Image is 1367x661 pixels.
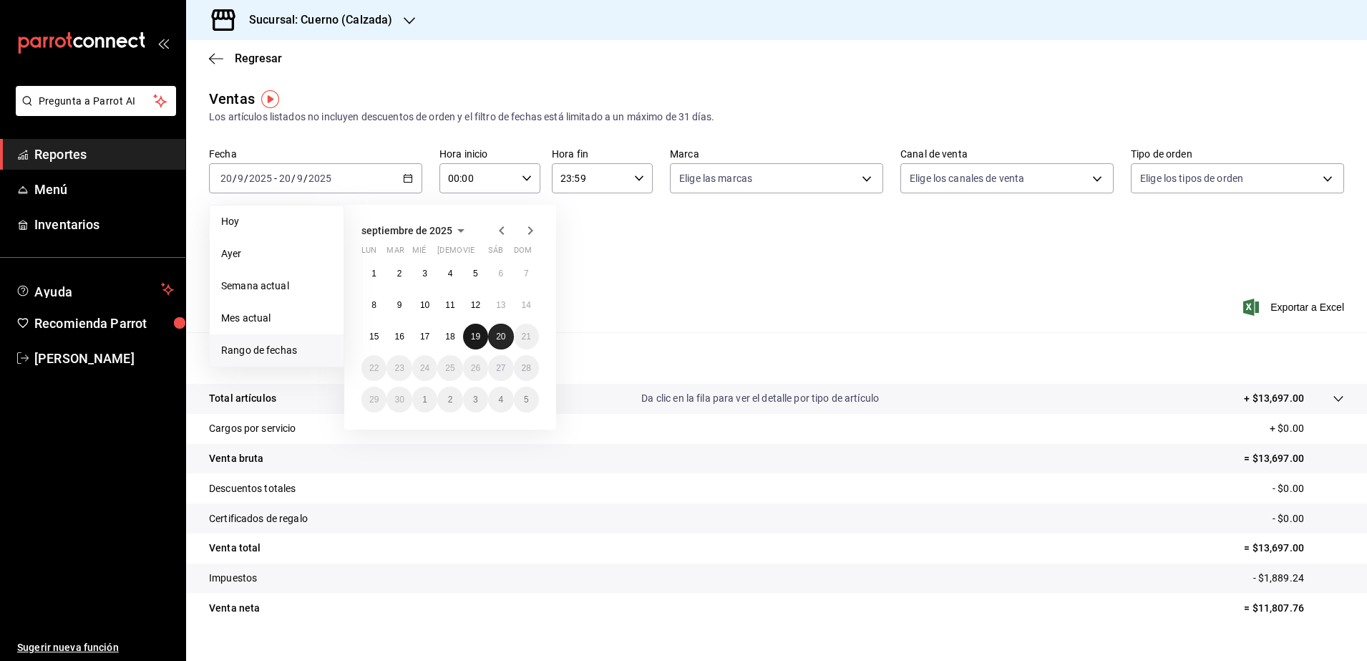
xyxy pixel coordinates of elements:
button: 5 de octubre de 2025 [514,387,539,412]
button: 16 de septiembre de 2025 [386,324,412,349]
span: Sugerir nueva función [17,640,174,655]
abbr: sábado [488,246,503,261]
button: 10 de septiembre de 2025 [412,292,437,318]
h3: Sucursal: Cuerno (Calzada) [238,11,392,29]
button: 22 de septiembre de 2025 [361,355,386,381]
p: Descuentos totales [209,481,296,496]
abbr: 4 de septiembre de 2025 [448,269,453,279]
button: open_drawer_menu [157,37,169,49]
button: 19 de septiembre de 2025 [463,324,488,349]
button: 5 de septiembre de 2025 [463,261,488,286]
button: 24 de septiembre de 2025 [412,355,437,381]
span: Reportes [34,145,174,164]
input: -- [296,173,303,184]
button: 18 de septiembre de 2025 [437,324,462,349]
button: septiembre de 2025 [361,222,470,239]
p: Impuestos [209,571,257,586]
button: 30 de septiembre de 2025 [386,387,412,412]
button: 3 de septiembre de 2025 [412,261,437,286]
abbr: 2 de octubre de 2025 [448,395,453,405]
span: Menú [34,180,174,199]
span: / [244,173,248,184]
abbr: 27 de septiembre de 2025 [496,363,505,373]
button: 29 de septiembre de 2025 [361,387,386,412]
button: 7 de septiembre de 2025 [514,261,539,286]
abbr: 4 de octubre de 2025 [498,395,503,405]
p: - $0.00 [1273,481,1344,496]
label: Fecha [209,149,422,159]
abbr: 17 de septiembre de 2025 [420,332,429,342]
button: Exportar a Excel [1246,299,1344,316]
button: 12 de septiembre de 2025 [463,292,488,318]
abbr: 24 de septiembre de 2025 [420,363,429,373]
abbr: 1 de septiembre de 2025 [371,269,376,279]
abbr: 21 de septiembre de 2025 [522,332,531,342]
button: 28 de septiembre de 2025 [514,355,539,381]
button: Tooltip marker [261,90,279,108]
p: - $1,889.24 [1253,571,1344,586]
abbr: 6 de septiembre de 2025 [498,269,503,279]
span: Ayer [221,246,332,261]
p: Certificados de regalo [209,511,308,526]
abbr: 3 de septiembre de 2025 [422,269,427,279]
p: Cargos por servicio [209,421,296,436]
p: Venta total [209,541,261,556]
abbr: 7 de septiembre de 2025 [524,269,529,279]
span: Ayuda [34,281,155,298]
button: Regresar [209,52,282,65]
button: 4 de septiembre de 2025 [437,261,462,286]
abbr: 29 de septiembre de 2025 [369,395,379,405]
label: Canal de venta [900,149,1114,159]
p: = $13,697.00 [1244,541,1344,556]
span: [PERSON_NAME] [34,349,174,368]
span: Rango de fechas [221,343,332,358]
button: 14 de septiembre de 2025 [514,292,539,318]
abbr: 13 de septiembre de 2025 [496,300,505,310]
abbr: 22 de septiembre de 2025 [369,363,379,373]
button: 25 de septiembre de 2025 [437,355,462,381]
abbr: 5 de octubre de 2025 [524,395,529,405]
p: = $13,697.00 [1244,451,1344,466]
button: 21 de septiembre de 2025 [514,324,539,349]
button: 23 de septiembre de 2025 [386,355,412,381]
abbr: 11 de septiembre de 2025 [445,300,454,310]
button: 4 de octubre de 2025 [488,387,513,412]
abbr: 9 de septiembre de 2025 [397,300,402,310]
abbr: 1 de octubre de 2025 [422,395,427,405]
p: Da clic en la fila para ver el detalle por tipo de artículo [641,391,879,406]
span: Elige los tipos de orden [1140,171,1243,185]
span: Inventarios [34,215,174,234]
button: 2 de septiembre de 2025 [386,261,412,286]
label: Tipo de orden [1131,149,1344,159]
abbr: lunes [361,246,376,261]
abbr: martes [386,246,404,261]
span: Recomienda Parrot [34,314,174,333]
button: 15 de septiembre de 2025 [361,324,386,349]
span: / [303,173,308,184]
span: - [274,173,277,184]
abbr: 28 de septiembre de 2025 [522,363,531,373]
input: ---- [308,173,332,184]
p: Venta bruta [209,451,263,466]
span: septiembre de 2025 [361,225,452,236]
div: Ventas [209,88,255,110]
button: 20 de septiembre de 2025 [488,324,513,349]
span: Mes actual [221,311,332,326]
label: Marca [670,149,883,159]
button: 27 de septiembre de 2025 [488,355,513,381]
abbr: 19 de septiembre de 2025 [471,332,480,342]
p: = $11,807.76 [1244,601,1344,616]
span: Semana actual [221,279,332,294]
abbr: 14 de septiembre de 2025 [522,300,531,310]
button: 3 de octubre de 2025 [463,387,488,412]
button: 1 de septiembre de 2025 [361,261,386,286]
abbr: 10 de septiembre de 2025 [420,300,429,310]
abbr: 26 de septiembre de 2025 [471,363,480,373]
span: Pregunta a Parrot AI [39,94,154,109]
abbr: 8 de septiembre de 2025 [371,300,376,310]
abbr: 5 de septiembre de 2025 [473,269,478,279]
div: Los artículos listados no incluyen descuentos de orden y el filtro de fechas está limitado a un m... [209,110,1344,125]
abbr: 12 de septiembre de 2025 [471,300,480,310]
p: + $13,697.00 [1244,391,1304,406]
